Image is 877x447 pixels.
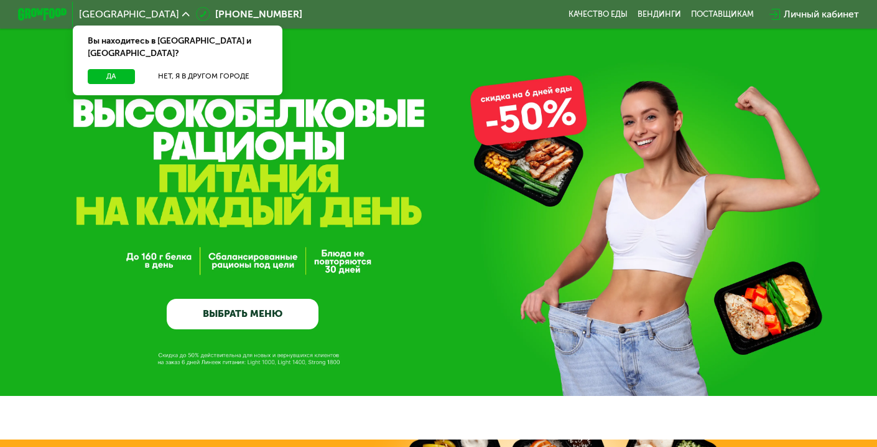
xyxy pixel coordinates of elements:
button: Нет, я в другом городе [139,69,267,84]
a: ВЫБРАТЬ МЕНЮ [167,299,318,329]
div: поставщикам [691,9,754,19]
span: [GEOGRAPHIC_DATA] [79,9,179,19]
a: Вендинги [638,9,681,19]
a: Качество еды [568,9,628,19]
a: [PHONE_NUMBER] [196,7,302,22]
div: Личный кабинет [784,7,859,22]
button: Да [88,69,135,84]
div: Вы находитесь в [GEOGRAPHIC_DATA] и [GEOGRAPHIC_DATA]? [73,26,282,69]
